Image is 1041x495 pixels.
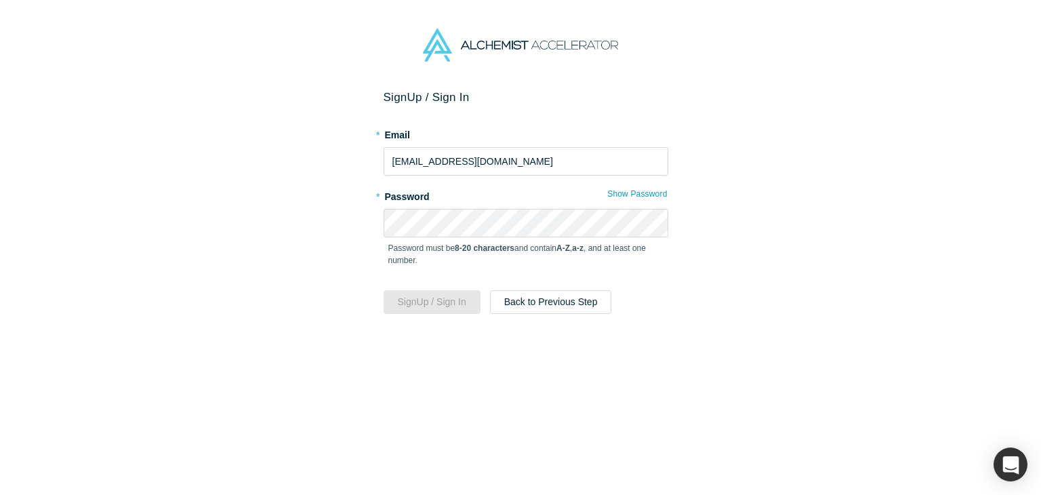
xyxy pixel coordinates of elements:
strong: A-Z [556,243,570,253]
label: Password [384,185,668,204]
button: Show Password [607,185,668,203]
strong: 8-20 characters [455,243,514,253]
p: Password must be and contain , , and at least one number. [388,242,664,266]
img: Alchemist Accelerator Logo [423,28,618,62]
button: Back to Previous Step [490,290,612,314]
button: SignUp / Sign In [384,290,481,314]
label: Email [384,123,668,142]
strong: a-z [572,243,584,253]
h2: Sign Up / Sign In [384,90,668,104]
